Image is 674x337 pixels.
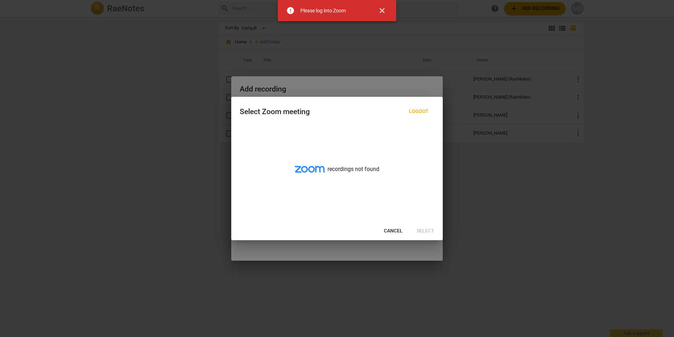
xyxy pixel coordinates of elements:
[374,2,391,19] button: Close
[403,105,434,118] button: Logout
[378,225,408,237] button: Cancel
[231,125,443,222] div: recordings not found
[384,227,403,235] span: Cancel
[378,6,386,15] span: close
[300,7,346,14] div: Please log into Zoom
[240,107,310,116] div: Select Zoom meeting
[286,6,295,15] span: error
[409,108,429,115] span: Logout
